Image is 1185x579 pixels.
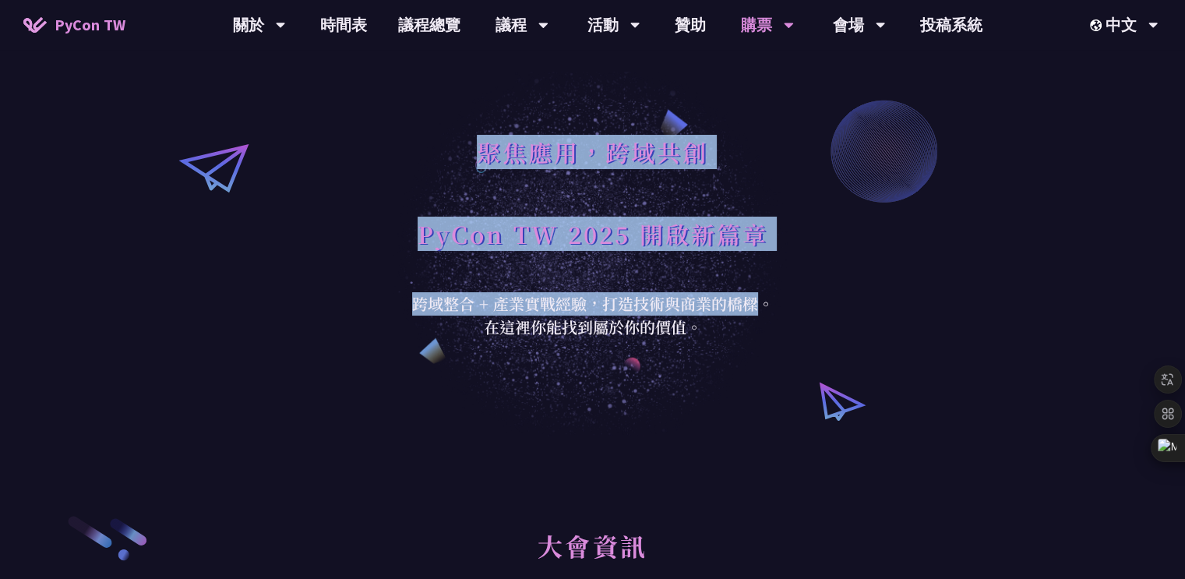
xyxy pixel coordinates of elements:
[55,13,125,37] span: PyCon TW
[23,17,47,33] img: Home icon of PyCon TW 2025
[1090,19,1106,31] img: Locale Icon
[418,210,768,257] h1: PyCon TW 2025 開啟新篇章
[477,129,708,175] h1: 聚焦應用，跨域共創
[402,292,784,339] div: 跨域整合 + 產業實戰經驗，打造技術與商業的橋樑。 在這裡你能找到屬於你的價值。
[8,5,141,44] a: PyCon TW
